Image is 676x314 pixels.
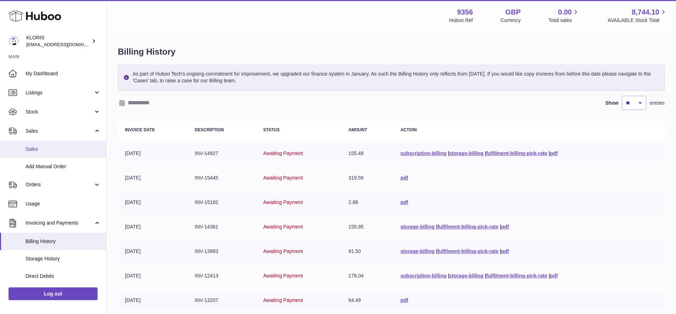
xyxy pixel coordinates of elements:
[457,7,473,17] strong: 9356
[400,175,408,181] a: pdf
[341,192,394,213] td: 2.88
[400,248,434,254] a: storage-billing
[486,150,547,156] a: fulfilment-billing-pick-rate
[26,34,90,48] div: KLORIS
[501,17,521,24] div: Currency
[9,36,19,46] img: huboo@kloriscbd.com
[348,127,367,132] strong: Amount
[632,7,659,17] span: 8,744.10
[263,273,303,279] span: Awaiting Payment
[449,273,483,279] a: storage-billing
[26,70,101,77] span: My Dashboard
[188,290,256,311] td: INV-13207
[436,224,438,230] span: |
[118,65,665,90] div: As part of Huboo Tech's ongoing commitment for improvement, we upgraded our finance system in Jan...
[549,150,550,156] span: |
[188,265,256,286] td: INV-12413
[263,199,303,205] span: Awaiting Payment
[125,127,155,132] strong: Invoice Date
[550,150,558,156] a: pdf
[341,241,394,262] td: 91.50
[188,216,256,237] td: INV-14361
[400,273,446,279] a: subscription-billing
[608,7,667,24] a: 8,744.10 AVAILABLE Stock Total
[341,216,394,237] td: 155.95
[263,175,303,181] span: Awaiting Payment
[341,290,394,311] td: 64.49
[485,273,486,279] span: |
[449,17,473,24] div: Huboo Ref
[26,42,104,47] span: [EMAIL_ADDRESS][DOMAIN_NAME]
[118,143,188,164] td: [DATE]
[188,192,256,213] td: INV-15182
[505,7,521,17] strong: GBP
[26,146,101,153] span: Sales
[118,216,188,237] td: [DATE]
[608,17,667,24] span: AVAILABLE Stock Total
[26,273,101,280] span: Direct Debits
[550,273,558,279] a: pdf
[195,127,224,132] strong: Description
[118,241,188,262] td: [DATE]
[341,143,394,164] td: 155.48
[500,248,501,254] span: |
[118,265,188,286] td: [DATE]
[26,109,93,115] span: Stock
[486,273,547,279] a: fulfilment-billing-pick-rate
[263,127,280,132] strong: Status
[438,248,499,254] a: fulfilment-billing-pick-rate
[118,290,188,311] td: [DATE]
[263,224,303,230] span: Awaiting Payment
[448,273,449,279] span: |
[118,46,665,57] h1: Billing History
[400,150,446,156] a: subscription-billing
[188,241,256,262] td: INV-13983
[26,238,101,245] span: Billing History
[341,265,394,286] td: 178.04
[500,224,501,230] span: |
[400,297,408,303] a: pdf
[438,224,499,230] a: fulfilment-billing-pick-rate
[26,255,101,262] span: Storage History
[501,224,509,230] a: pdf
[448,150,449,156] span: |
[118,192,188,213] td: [DATE]
[548,7,580,24] a: 0.00 Total sales
[501,248,509,254] a: pdf
[549,273,550,279] span: |
[548,17,580,24] span: Total sales
[26,128,93,134] span: Sales
[341,167,394,188] td: 319.56
[188,167,256,188] td: INV-15445
[650,100,665,106] span: entries
[26,181,93,188] span: Orders
[263,297,303,303] span: Awaiting Payment
[263,248,303,254] span: Awaiting Payment
[188,143,256,164] td: INV-14927
[605,100,619,106] label: Show
[26,163,101,170] span: Add Manual Order
[485,150,486,156] span: |
[400,224,434,230] a: storage-billing
[449,150,483,156] a: storage-billing
[9,287,98,300] a: Log out
[26,89,93,96] span: Listings
[118,167,188,188] td: [DATE]
[436,248,438,254] span: |
[400,199,408,205] a: pdf
[263,150,303,156] span: Awaiting Payment
[558,7,572,17] span: 0.00
[26,220,93,226] span: Invoicing and Payments
[400,127,417,132] strong: Action
[26,200,101,207] span: Usage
